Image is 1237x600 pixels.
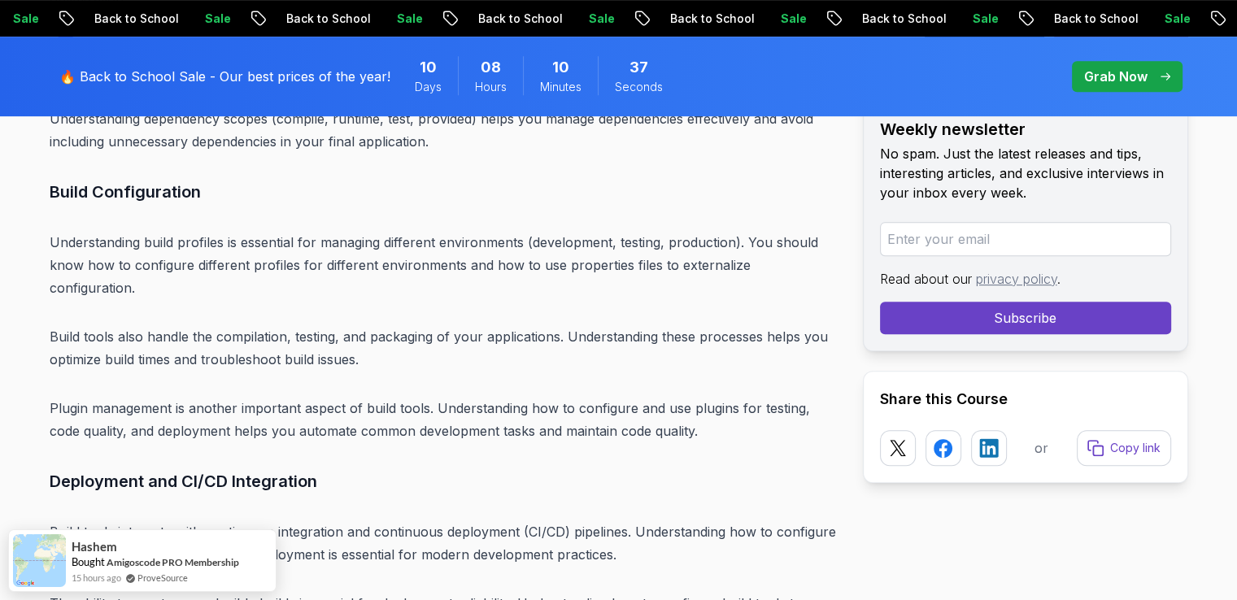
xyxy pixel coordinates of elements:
p: Back to School [1008,11,1119,27]
span: Hashem [72,540,117,554]
p: Back to School [433,11,543,27]
span: Days [415,79,442,95]
h2: Weekly newsletter [880,118,1171,141]
p: Understanding build profiles is essential for managing different environments (development, testi... [50,231,837,299]
span: 10 Minutes [552,56,569,79]
button: Subscribe [880,302,1171,334]
p: No spam. Just the latest releases and tips, interesting articles, and exclusive interviews in you... [880,144,1171,202]
img: provesource social proof notification image [13,534,66,587]
p: Sale [543,11,595,27]
h3: Build Configuration [50,179,837,205]
p: 🔥 Back to School Sale - Our best prices of the year! [59,67,390,86]
a: Amigoscode PRO Membership [107,556,239,568]
p: Build tools also handle the compilation, testing, and packaging of your applications. Understandi... [50,325,837,371]
p: Grab Now [1084,67,1148,86]
span: 8 Hours [481,56,501,79]
h3: Deployment and CI/CD Integration [50,468,837,494]
button: Copy link [1077,430,1171,466]
p: Sale [1119,11,1171,27]
span: 15 hours ago [72,571,121,585]
span: 10 Days [420,56,437,79]
span: Seconds [615,79,663,95]
p: or [1034,438,1048,458]
p: Back to School [625,11,735,27]
p: Sale [927,11,979,27]
p: Sale [735,11,787,27]
h2: Share this Course [880,388,1171,411]
p: Plugin management is another important aspect of build tools. Understanding how to configure and ... [50,397,837,442]
p: Sale [351,11,403,27]
p: Sale [159,11,211,27]
span: Minutes [540,79,581,95]
input: Enter your email [880,222,1171,256]
a: ProveSource [137,571,188,585]
p: Copy link [1110,440,1161,456]
p: Back to School [817,11,927,27]
p: Back to School [241,11,351,27]
a: privacy policy [976,271,1057,287]
span: Bought [72,555,105,568]
p: Understanding dependency scopes (compile, runtime, test, provided) helps you manage dependencies ... [50,107,837,153]
p: Build tools integrate with continuous integration and continuous deployment (CI/CD) pipelines. Un... [50,520,837,566]
p: Read about our . [880,269,1171,289]
span: Hours [475,79,507,95]
p: Back to School [49,11,159,27]
span: 37 Seconds [629,56,648,79]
